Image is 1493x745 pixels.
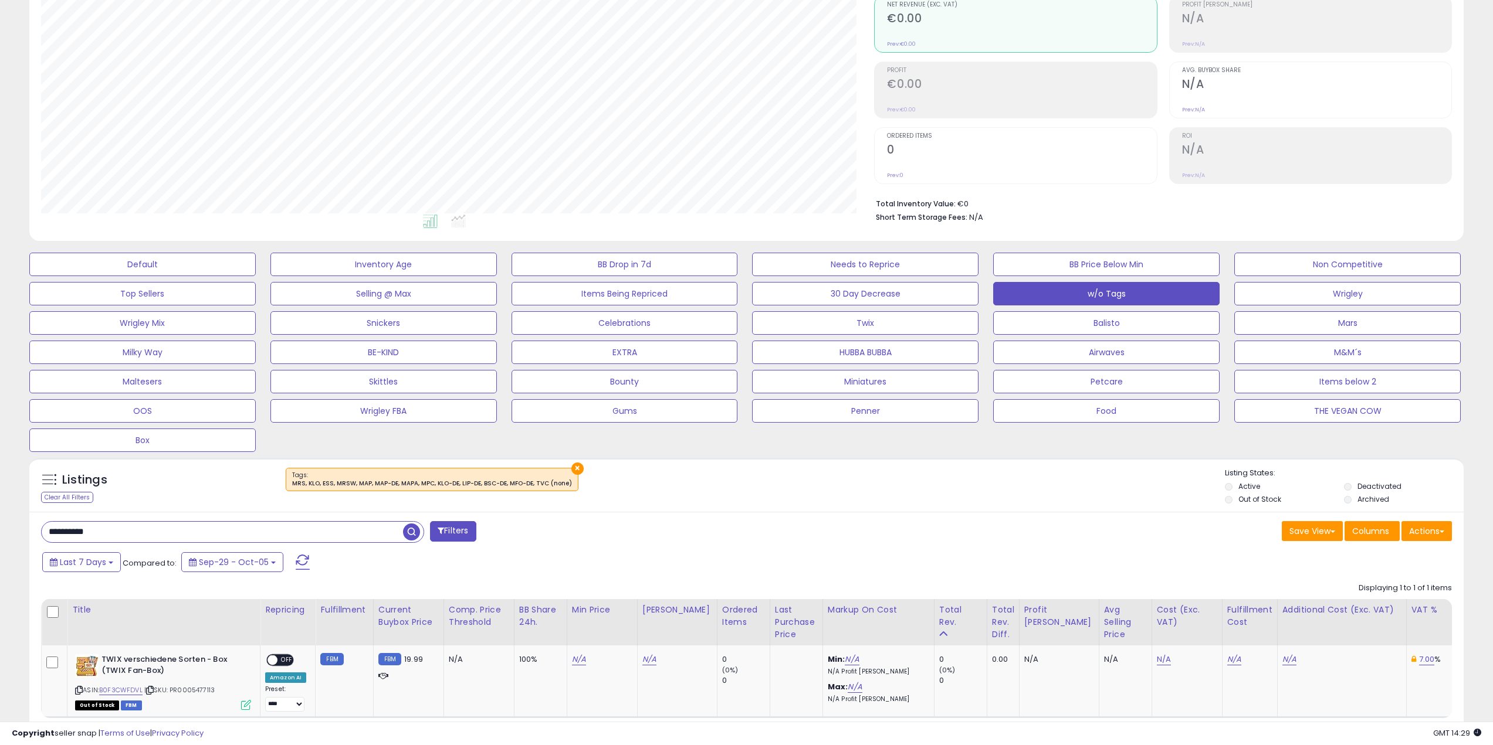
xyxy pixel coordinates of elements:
a: N/A [1227,654,1241,665]
button: Gums [512,399,738,423]
small: FBM [320,653,343,665]
button: OOS [29,399,256,423]
img: 51dRqXbg0-L._SL40_.jpg [75,654,99,678]
h2: €0.00 [887,77,1156,93]
small: Prev: N/A [1182,172,1205,179]
small: FBM [378,653,401,665]
button: M&M´s [1234,341,1461,364]
small: Prev: €0.00 [887,40,916,47]
span: | SKU: PR0005477113 [144,685,215,695]
button: Sep-29 - Oct-05 [181,552,283,572]
div: Last Purchase Price [775,604,818,641]
button: Wrigley FBA [270,399,497,423]
div: Clear All Filters [41,492,93,503]
button: Actions [1401,521,1452,541]
div: VAT % [1411,604,1472,616]
button: Balisto [993,311,1220,335]
small: Prev: N/A [1182,40,1205,47]
div: 0 [939,654,987,665]
button: Inventory Age [270,253,497,276]
h2: 0 [887,143,1156,159]
button: Non Competitive [1234,253,1461,276]
div: 0 [722,654,770,665]
div: Markup on Cost [828,604,929,616]
small: Prev: N/A [1182,106,1205,113]
button: THE VEGAN COW [1234,399,1461,423]
span: Columns [1352,525,1389,537]
div: Cost (Exc. VAT) [1157,604,1217,628]
button: Filters [430,521,476,542]
button: Columns [1345,521,1400,541]
div: Displaying 1 to 1 of 1 items [1359,583,1452,594]
b: TWIX verschiedene Sorten - Box (TWIX Fan-Box) [101,654,244,679]
label: Active [1238,481,1260,491]
div: 0 [939,675,987,686]
span: All listings that are currently out of stock and unavailable for purchase on Amazon [75,700,119,710]
button: Items Being Repriced [512,282,738,305]
li: €0 [876,196,1443,210]
a: Terms of Use [100,727,150,739]
span: ROI [1182,133,1451,140]
button: 30 Day Decrease [752,282,979,305]
a: B0F3CWFDVL [99,685,143,695]
div: MRS, KLO, ESS, MRSW, MAP, MAP-DE, MAPA, MPC, KLO-DE, LIP-DE, BSC-DE, MFO-DE, TVC (none) [292,479,572,488]
button: Penner [752,399,979,423]
div: Current Buybox Price [378,604,439,628]
b: Max: [828,681,848,692]
small: (0%) [939,665,956,675]
button: HUBBA BUBBA [752,341,979,364]
span: Tags : [292,471,572,488]
h2: N/A [1182,77,1451,93]
label: Deactivated [1357,481,1401,491]
span: Profit [887,67,1156,74]
h2: N/A [1182,143,1451,159]
button: Snickers [270,311,497,335]
button: Mars [1234,311,1461,335]
h2: N/A [1182,12,1451,28]
button: Maltesers [29,370,256,393]
a: 7.00 [1419,654,1435,665]
span: 19.99 [404,654,423,665]
a: Privacy Policy [152,727,204,739]
a: N/A [1282,654,1296,665]
a: N/A [642,654,656,665]
button: Items below 2 [1234,370,1461,393]
button: Twix [752,311,979,335]
div: Repricing [265,604,310,616]
button: EXTRA [512,341,738,364]
span: Ordered Items [887,133,1156,140]
div: Preset: [265,685,306,712]
label: Out of Stock [1238,494,1281,504]
button: Last 7 Days [42,552,121,572]
button: × [571,462,584,475]
a: N/A [1157,654,1171,665]
strong: Copyright [12,727,55,739]
button: w/o Tags [993,282,1220,305]
div: BB Share 24h. [519,604,562,628]
div: % [1411,654,1468,665]
a: N/A [845,654,859,665]
small: (0%) [722,665,739,675]
span: Avg. Buybox Share [1182,67,1451,74]
div: 100% [519,654,558,665]
div: N/A [1104,654,1143,665]
button: BB Price Below Min [993,253,1220,276]
button: Wrigley [1234,282,1461,305]
h2: €0.00 [887,12,1156,28]
h5: Listings [62,472,107,488]
div: Title [72,604,255,616]
button: Wrigley Mix [29,311,256,335]
p: Listing States: [1225,468,1464,479]
b: Total Inventory Value: [876,199,956,209]
span: Sep-29 - Oct-05 [199,556,269,568]
button: Needs to Reprice [752,253,979,276]
div: Fulfillment Cost [1227,604,1272,628]
small: Prev: 0 [887,172,903,179]
th: The percentage added to the cost of goods (COGS) that forms the calculator for Min & Max prices. [822,599,934,645]
div: 0.00 [992,654,1010,665]
div: Total Rev. [939,604,982,628]
div: Fulfillment [320,604,368,616]
button: Save View [1282,521,1343,541]
label: Archived [1357,494,1389,504]
button: BE-KIND [270,341,497,364]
